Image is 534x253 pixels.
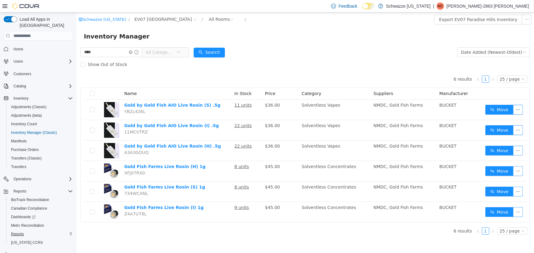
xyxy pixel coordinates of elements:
a: Dashboards [9,213,38,221]
a: Dashboards [6,213,75,221]
a: Purchase Orders [9,146,41,153]
span: Operations [11,175,73,183]
span: Inventory Manager [7,19,77,29]
span: Metrc Reconciliation [11,223,44,228]
img: Gold Fish Farms Live Rosin (H) 1g hero shot [28,151,43,166]
li: Previous Page [398,215,405,222]
span: Manifests [11,139,27,144]
button: icon: swapMove [409,113,437,123]
a: icon: shopSchwazze [US_STATE] [2,5,50,9]
span: $36.00 [189,131,204,136]
span: Transfers [9,163,73,170]
li: Previous Page [398,63,405,70]
button: icon: swapMove [409,154,437,163]
span: Reports [11,232,24,237]
button: Adjustments (Classic) [6,103,75,111]
span: Name [48,79,60,83]
span: NMDC, Gold Fish Farms [297,90,347,95]
a: Metrc Reconciliation [9,222,47,229]
i: icon: left [400,217,404,221]
span: Users [11,58,73,65]
span: Transfers (Classic) [11,156,42,161]
a: BioTrack Reconciliation [9,196,52,204]
a: Gold by Gold Fish AIO Live Rosin (S) .5g [48,90,144,95]
span: 734WCANL [48,178,72,183]
img: Cova [12,3,40,9]
button: Transfers (Classic) [6,154,75,163]
button: Inventory [1,94,75,103]
div: Date Added (Newest-Oldest) [385,35,446,44]
button: Transfers [6,163,75,171]
span: Canadian Compliance [11,206,47,211]
span: Users [13,59,23,64]
span: Purchase Orders [9,146,73,153]
img: Gold Fish Farms Live Rosin (S) 1g hero shot [28,171,43,187]
span: Z4A7U78L [48,199,70,204]
button: Metrc Reconciliation [6,221,75,230]
span: Inventory Manager (Classic) [11,130,57,135]
u: 22 units [158,111,175,116]
span: $45.00 [189,172,204,177]
u: 8 units [158,172,173,177]
a: Customers [11,70,34,78]
u: 8 units [158,152,173,156]
td: Solventless Concentrates [223,148,295,169]
span: BUCKET [363,131,380,136]
button: Customers [1,69,75,78]
div: 25 / page [423,215,443,222]
button: Inventory Manager (Classic) [6,128,75,137]
span: XFJ07RX0 [48,158,69,163]
a: Reports [9,230,26,238]
span: Inventory Manager (Classic) [9,129,73,136]
button: Home [1,44,75,53]
a: Adjustments (beta) [9,112,44,119]
span: Show Out of Stock [9,50,53,54]
span: YB2L426L [48,97,69,101]
i: icon: left [400,65,404,69]
button: icon: ellipsis [437,174,446,184]
button: Purchase Orders [6,145,75,154]
td: Solventless Vapes [223,128,295,148]
span: Home [13,47,23,52]
span: Washington CCRS [9,239,73,246]
span: BioTrack Reconciliation [11,197,49,202]
span: All Categories [69,37,97,43]
button: icon: ellipsis [437,92,446,102]
span: $36.00 [189,111,204,116]
a: Transfers (Classic) [9,155,44,162]
button: Inventory [11,95,31,102]
p: Schwazze [US_STATE] [386,2,431,10]
span: / [125,5,126,9]
a: Inventory Count [9,120,39,128]
button: Reports [1,187,75,196]
button: icon: ellipsis [437,113,446,123]
button: icon: ellipsis [437,195,446,204]
i: icon: info-circle [58,38,62,42]
img: Gold by Gold Fish AIO Live Rosin (H) .5g hero shot [28,130,43,146]
i: icon: shop [2,5,6,9]
span: Metrc Reconciliation [9,222,73,229]
span: Price [189,79,199,83]
td: Solventless Concentrates [223,189,295,210]
span: Transfers [11,164,26,169]
span: BUCKET [363,172,380,177]
span: $45.00 [189,152,204,156]
a: Canadian Compliance [9,205,50,212]
span: Load All Apps in [GEOGRAPHIC_DATA] [17,16,73,28]
button: Operations [1,175,75,183]
a: Gold Fish Farms Live Rosin (S) 1g [48,172,129,177]
button: BioTrack Reconciliation [6,196,75,204]
a: 1 [406,215,413,222]
button: icon: swapMove [409,195,437,204]
span: Catalog [11,82,73,90]
span: Dashboards [11,215,35,219]
span: Transfers (Classic) [9,155,73,162]
div: All Rooms [132,2,153,11]
span: Catalog [13,84,26,89]
button: Canadian Compliance [6,204,75,213]
a: [US_STATE] CCRS [9,239,45,246]
span: Manufacturer [363,79,392,83]
p: | [433,2,434,10]
i: icon: down [445,65,448,69]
